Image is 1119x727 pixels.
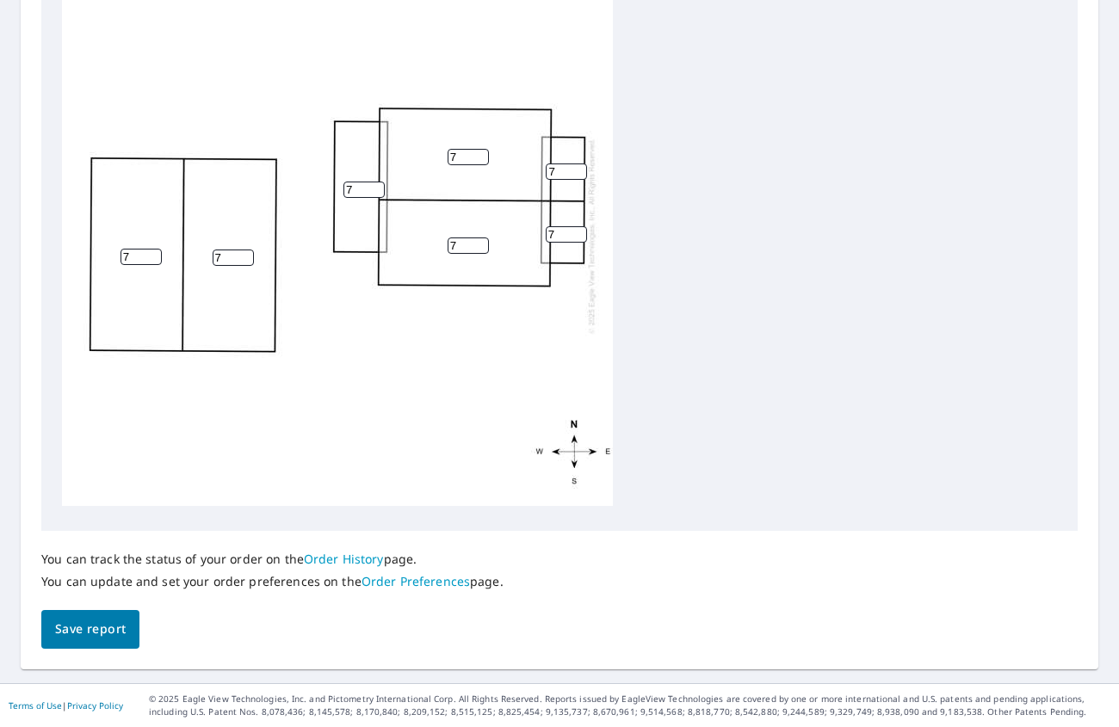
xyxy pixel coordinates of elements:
[55,619,126,640] span: Save report
[41,574,504,589] p: You can update and set your order preferences on the page.
[362,573,470,589] a: Order Preferences
[67,699,123,712] a: Privacy Policy
[9,700,123,711] p: |
[149,693,1110,718] p: © 2025 Eagle View Technologies, Inc. and Pictometry International Corp. All Rights Reserved. Repo...
[41,610,139,649] button: Save report
[9,699,62,712] a: Terms of Use
[304,551,384,567] a: Order History
[41,551,504,567] p: You can track the status of your order on the page.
